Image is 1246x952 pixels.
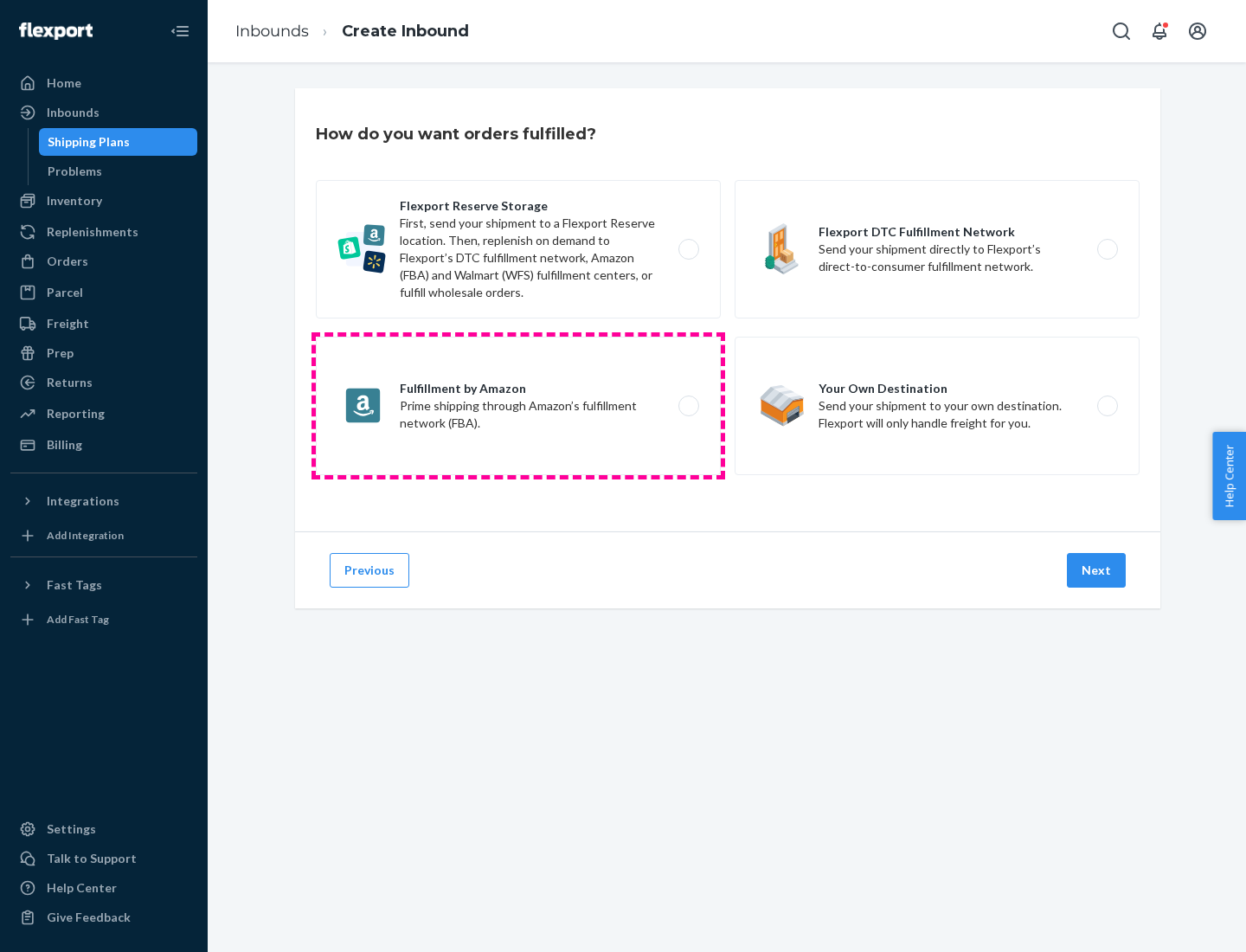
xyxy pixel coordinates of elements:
[47,879,117,897] div: Help Center
[10,310,197,338] a: Freight
[1180,14,1215,48] button: Open account menu
[10,69,197,97] a: Home
[10,248,197,275] a: Orders
[10,400,197,428] a: Reporting
[47,253,88,270] div: Orders
[47,284,83,301] div: Parcel
[316,123,596,145] h3: How do you want orders fulfilled?
[47,192,102,209] div: Inventory
[10,218,197,246] a: Replenishments
[47,492,119,510] div: Integrations
[10,99,197,126] a: Inbounds
[47,344,74,362] div: Prep
[1212,432,1246,520] button: Help Center
[1067,553,1126,588] button: Next
[47,528,124,543] div: Add Integration
[10,522,197,550] a: Add Integration
[10,369,197,396] a: Returns
[222,6,483,57] ol: breadcrumbs
[47,436,82,453] div: Billing
[47,820,96,838] div: Settings
[47,612,109,627] div: Add Fast Tag
[47,74,81,92] div: Home
[48,163,102,180] div: Problems
[10,904,197,931] button: Give Feedback
[10,845,197,872] a: Talk to Support
[10,279,197,306] a: Parcel
[47,374,93,391] div: Returns
[1142,14,1177,48] button: Open notifications
[47,315,89,332] div: Freight
[47,223,138,241] div: Replenishments
[330,553,409,588] button: Previous
[47,576,102,594] div: Fast Tags
[10,874,197,902] a: Help Center
[10,815,197,843] a: Settings
[47,405,105,422] div: Reporting
[48,133,130,151] div: Shipping Plans
[39,128,198,156] a: Shipping Plans
[10,606,197,634] a: Add Fast Tag
[10,339,197,367] a: Prep
[47,909,131,926] div: Give Feedback
[39,158,198,185] a: Problems
[47,850,137,867] div: Talk to Support
[10,571,197,599] button: Fast Tags
[163,14,197,48] button: Close Navigation
[10,187,197,215] a: Inventory
[342,22,469,41] a: Create Inbound
[19,23,93,40] img: Flexport logo
[10,431,197,459] a: Billing
[47,104,100,121] div: Inbounds
[1104,14,1139,48] button: Open Search Box
[235,22,309,41] a: Inbounds
[10,487,197,515] button: Integrations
